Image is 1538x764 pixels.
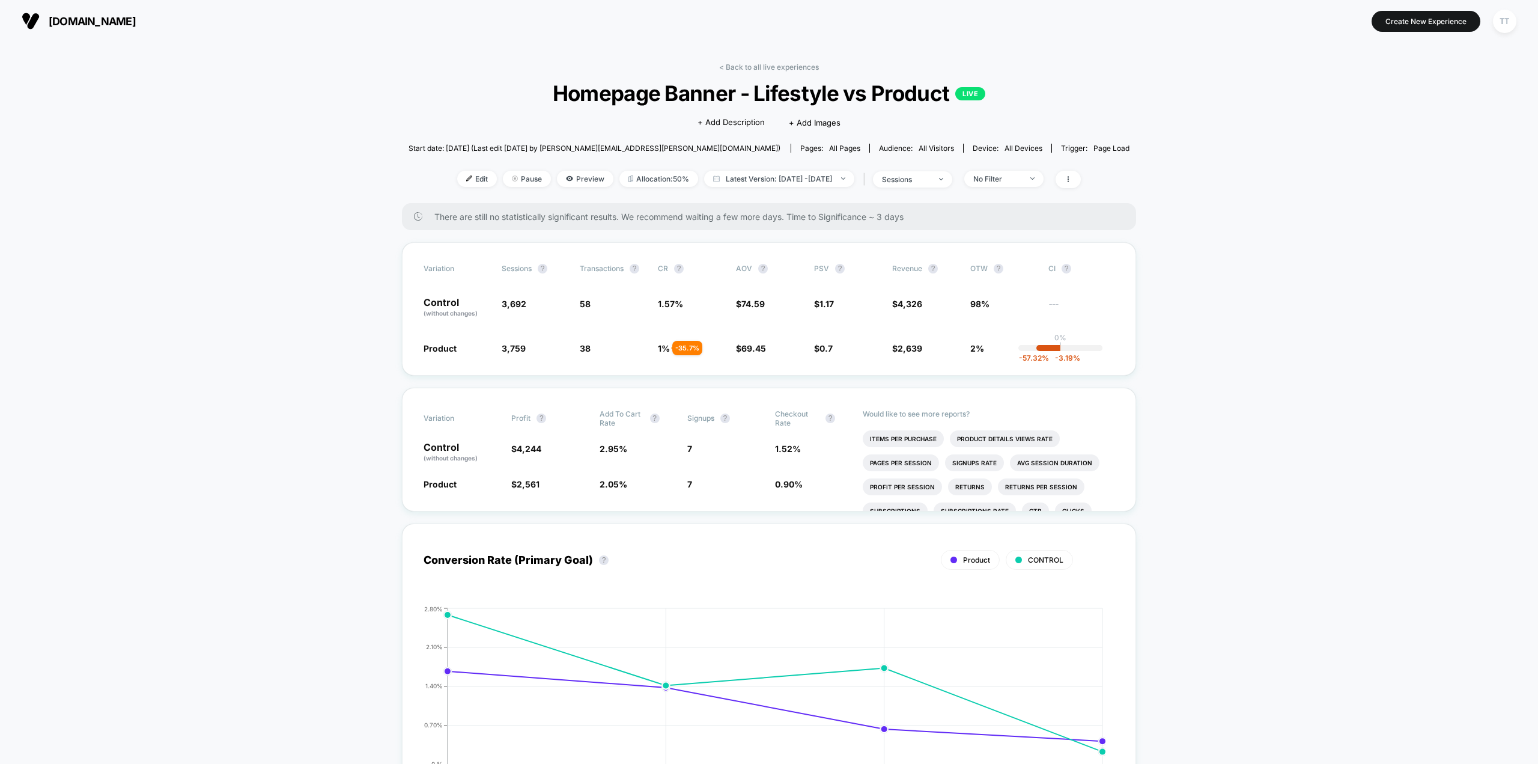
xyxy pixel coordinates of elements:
span: Latest Version: [DATE] - [DATE] [704,171,854,187]
span: Checkout Rate [775,409,819,427]
span: CONTROL [1028,555,1063,564]
img: end [841,177,845,180]
button: ? [994,264,1003,274]
span: 4,326 [898,299,922,309]
p: Control [424,442,499,463]
div: No Filter [973,174,1021,183]
div: Pages: [800,144,860,153]
span: $ [892,343,922,353]
span: $ [892,299,922,309]
span: 1.17 [819,299,834,309]
li: Items Per Purchase [863,430,944,447]
span: Preview [557,171,613,187]
span: Product [424,479,457,489]
span: 0.90 % [775,479,803,489]
span: 2,639 [898,343,922,353]
tspan: 2.10% [426,643,443,650]
span: + Add Description [698,117,765,129]
span: Variation [424,264,490,274]
span: + Add Images [789,118,840,127]
img: edit [466,176,472,182]
span: There are still no statistically significant results. We recommend waiting a few more days . Time... [434,212,1112,222]
button: Create New Experience [1372,11,1480,32]
span: 74.59 [741,299,765,309]
tspan: 1.40% [425,682,443,689]
a: < Back to all live experiences [719,63,819,72]
span: OTW [970,264,1036,274]
span: Device: [963,144,1051,153]
img: rebalance [628,176,633,182]
span: (without changes) [424,454,478,462]
button: ? [538,264,547,274]
button: ? [720,414,730,423]
p: | [1059,342,1062,351]
span: Start date: [DATE] (Last edit [DATE] by [PERSON_NAME][EMAIL_ADDRESS][PERSON_NAME][DOMAIN_NAME]) [409,144,780,153]
span: 2.05 % [600,479,627,489]
li: Avg Session Duration [1010,454,1099,471]
span: [DOMAIN_NAME] [49,15,136,28]
span: Product [963,555,990,564]
span: 3,759 [502,343,526,353]
span: -57.32 % [1019,353,1049,362]
li: Pages Per Session [863,454,939,471]
span: 98% [970,299,989,309]
span: -3.19 % [1049,353,1080,362]
img: end [512,176,518,182]
span: all pages [829,144,860,153]
button: ? [758,264,768,274]
button: TT [1489,9,1520,34]
span: | [860,171,873,188]
span: Profit [511,414,530,423]
span: 7 [687,444,692,454]
span: Transactions [580,264,624,273]
span: 38 [580,343,591,353]
span: $ [511,444,541,454]
span: 7 [687,479,692,489]
span: Signups [687,414,714,423]
li: Subscriptions [863,503,928,519]
li: Subscriptions Rate [934,503,1016,519]
span: 3,692 [502,299,526,309]
span: 2.95 % [600,444,627,454]
span: 58 [580,299,591,309]
button: ? [650,414,660,423]
li: Product Details Views Rate [950,430,1060,447]
button: [DOMAIN_NAME] [18,11,139,31]
img: calendar [713,176,720,182]
button: ? [630,264,639,274]
p: Would like to see more reports? [863,409,1114,418]
span: 1.57 % [658,299,683,309]
span: --- [1048,301,1114,318]
p: LIVE [955,87,985,100]
li: Returns [948,478,992,495]
span: Product [424,343,457,353]
button: ? [674,264,684,274]
li: Signups Rate [945,454,1004,471]
span: 0.7 [819,343,833,353]
span: Edit [457,171,497,187]
li: Ctr [1022,503,1049,519]
span: $ [511,479,540,489]
span: Homepage Banner - Lifestyle vs Product [445,81,1093,106]
button: ? [835,264,845,274]
span: all devices [1005,144,1042,153]
span: 1.52 % [775,444,801,454]
span: (without changes) [424,310,478,317]
button: ? [1062,264,1071,274]
div: - 35.7 % [672,341,702,355]
span: CR [658,264,668,273]
div: sessions [882,175,930,184]
button: ? [825,414,835,423]
span: Pause [503,171,551,187]
span: $ [736,343,766,353]
button: ? [928,264,938,274]
img: end [939,178,943,180]
p: Control [424,298,490,318]
span: Add To Cart Rate [600,409,644,427]
span: All Visitors [919,144,954,153]
tspan: 2.80% [424,605,443,612]
span: Sessions [502,264,532,273]
div: TT [1493,10,1516,33]
img: Visually logo [22,12,40,30]
span: 1 % [658,343,670,353]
